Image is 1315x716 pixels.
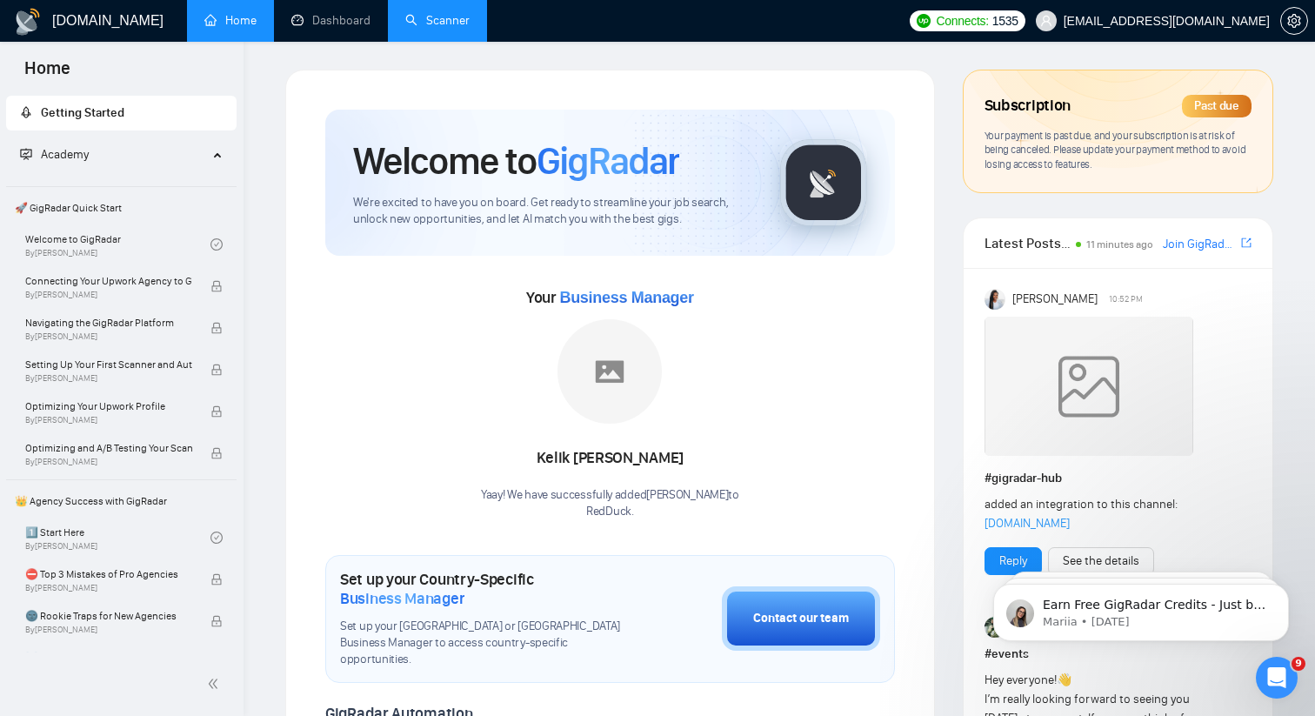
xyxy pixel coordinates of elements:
span: Your [526,288,694,307]
span: Optimizing Your Upwork Profile [25,398,192,415]
img: gigradar-logo.png [780,139,867,226]
span: Navigating the GigRadar Platform [25,314,192,331]
a: Join GigRadar Slack Community [1163,235,1238,254]
span: By [PERSON_NAME] [25,415,192,425]
span: Connecting Your Upwork Agency to GigRadar [25,272,192,290]
a: setting [1280,14,1308,28]
span: Business Manager [340,589,464,608]
button: Contact our team [722,586,880,651]
span: rocket [20,106,32,118]
span: Business Manager [559,289,693,306]
span: Optimizing and A/B Testing Your Scanner for Better Results [25,439,192,457]
a: [DOMAIN_NAME] [985,516,1070,531]
span: export [1241,236,1252,250]
span: By [PERSON_NAME] [25,583,192,593]
div: Yaay! We have successfully added [PERSON_NAME] to [481,487,739,520]
span: check-circle [210,532,223,544]
span: lock [210,364,223,376]
span: [PERSON_NAME] [1012,290,1098,309]
img: logo [14,8,42,36]
iframe: Intercom live chat [1256,657,1298,699]
span: 👑 Agency Success with GigRadar [8,484,235,519]
span: 🌚 Rookie Traps for New Agencies [25,607,192,625]
a: 1️⃣ Start HereBy[PERSON_NAME] [25,519,210,557]
span: Home [10,56,84,92]
span: lock [210,447,223,459]
span: Getting Started [41,105,124,120]
span: We're excited to have you on board. Get ready to streamline your job search, unlock new opportuni... [353,195,752,228]
span: fund-projection-screen [20,148,32,160]
span: By [PERSON_NAME] [25,625,192,635]
span: By [PERSON_NAME] [25,373,192,384]
li: Getting Started [6,96,237,130]
span: By [PERSON_NAME] [25,331,192,342]
h1: Welcome to [353,137,679,184]
span: Latest Posts from the GigRadar Community [985,232,1071,254]
span: Academy [41,147,89,162]
img: Nancie Kem [985,289,1005,310]
span: Subscription [985,91,1071,121]
span: lock [210,280,223,292]
span: GigRadar [537,137,679,184]
span: setting [1281,14,1307,28]
span: user [1040,15,1052,27]
img: weqQh+iSagEgQAAAABJRU5ErkJggg== [985,317,1193,456]
button: setting [1280,7,1308,35]
span: Academy [20,147,89,162]
div: added an integration to this channel: [985,495,1198,533]
img: placeholder.png [557,319,662,424]
span: 🚀 GigRadar Quick Start [8,191,235,225]
span: 1535 [992,11,1018,30]
h1: Set up your Country-Specific [340,570,635,608]
span: ⛔ Top 3 Mistakes of Pro Agencies [25,565,192,583]
span: Your payment is past due, and your subscription is at risk of being canceled. Please update your ... [985,129,1246,171]
p: RedDuck . [481,504,739,520]
div: Kelik [PERSON_NAME] [481,444,739,473]
span: Set up your [GEOGRAPHIC_DATA] or [GEOGRAPHIC_DATA] Business Manager to access country-specific op... [340,619,635,668]
span: double-left [207,675,224,693]
div: Contact our team [753,609,849,628]
iframe: Intercom notifications message [967,547,1315,669]
a: homeHome [204,13,257,28]
img: upwork-logo.png [917,14,931,28]
span: lock [210,405,223,418]
span: ☠️ Fatal Traps for Solo Freelancers [25,649,192,666]
span: 10:52 PM [1109,291,1143,307]
div: Past due [1182,95,1252,117]
span: 👋 [1057,673,1071,687]
a: dashboardDashboard [291,13,370,28]
span: lock [210,573,223,586]
span: 9 [1292,657,1305,671]
span: 11 minutes ago [1086,238,1153,251]
a: export [1241,235,1252,251]
span: lock [210,322,223,334]
span: Setting Up Your First Scanner and Auto-Bidder [25,356,192,373]
span: Connects: [936,11,988,30]
span: check-circle [210,238,223,251]
a: searchScanner [405,13,470,28]
span: lock [210,615,223,627]
h1: # gigradar-hub [985,469,1252,488]
a: Welcome to GigRadarBy[PERSON_NAME] [25,225,210,264]
span: By [PERSON_NAME] [25,290,192,300]
span: By [PERSON_NAME] [25,457,192,467]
